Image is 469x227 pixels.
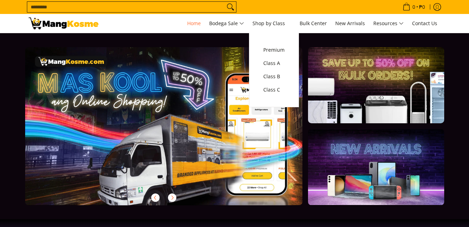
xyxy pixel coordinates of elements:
a: Premium [260,43,288,57]
a: Home [184,14,204,33]
span: • [401,3,427,11]
button: Next [164,190,180,205]
span: Bodega Sale [209,19,244,28]
span: Class A [263,59,285,68]
span: 0 [411,5,416,9]
a: Contact Us [409,14,441,33]
button: Search [225,2,236,12]
span: Premium [263,46,285,54]
a: Class B [260,70,288,83]
a: Bulk Center [296,14,330,33]
a: Shop by Class [249,14,295,33]
nav: Main Menu [105,14,441,33]
span: Resources [373,19,404,28]
span: Contact Us [412,20,437,27]
a: Resources [370,14,407,33]
span: Home [187,20,201,27]
button: Previous [148,190,163,205]
span: ₱0 [418,5,426,9]
span: Shop by Class [252,19,291,28]
a: Class C [260,83,288,96]
a: Bodega Sale [206,14,248,33]
img: Mang Kosme: Your Home Appliances Warehouse Sale Partner! [29,17,98,29]
span: Class C [263,86,285,94]
a: Class A [260,57,288,70]
span: New Arrivals [335,20,365,27]
span: Class B [263,72,285,81]
a: New Arrivals [332,14,368,33]
a: More [25,47,325,217]
span: Bulk Center [300,20,327,27]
